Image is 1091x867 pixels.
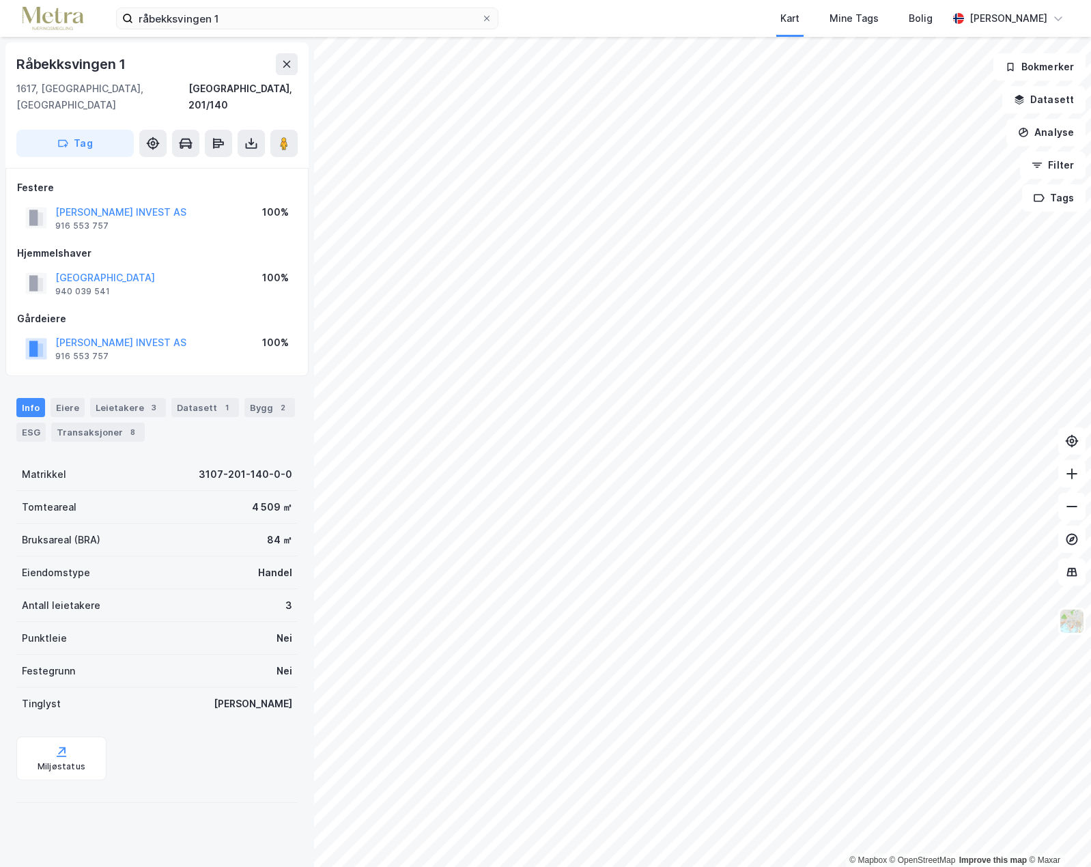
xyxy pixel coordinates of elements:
[16,81,188,113] div: 1617, [GEOGRAPHIC_DATA], [GEOGRAPHIC_DATA]
[1002,86,1086,113] button: Datasett
[262,270,289,286] div: 100%
[267,532,292,548] div: 84 ㎡
[133,8,481,29] input: Søk på adresse, matrikkel, gårdeiere, leietakere eller personer
[147,401,160,414] div: 3
[959,855,1027,865] a: Improve this map
[199,466,292,483] div: 3107-201-140-0-0
[849,855,887,865] a: Mapbox
[22,466,66,483] div: Matrikkel
[22,597,100,614] div: Antall leietakere
[16,423,46,442] div: ESG
[16,53,128,75] div: Råbekksvingen 1
[38,761,85,772] div: Miljøstatus
[171,398,239,417] div: Datasett
[22,696,61,712] div: Tinglyst
[16,130,134,157] button: Tag
[22,630,67,646] div: Punktleie
[252,499,292,515] div: 4 509 ㎡
[214,696,292,712] div: [PERSON_NAME]
[51,423,145,442] div: Transaksjoner
[993,53,1086,81] button: Bokmerker
[22,499,76,515] div: Tomteareal
[1023,801,1091,867] iframe: Chat Widget
[17,311,297,327] div: Gårdeiere
[17,180,297,196] div: Festere
[55,286,110,297] div: 940 039 541
[220,401,233,414] div: 1
[969,10,1047,27] div: [PERSON_NAME]
[830,10,879,27] div: Mine Tags
[1023,801,1091,867] div: Kontrollprogram for chat
[22,565,90,581] div: Eiendomstype
[55,221,109,231] div: 916 553 757
[55,351,109,362] div: 916 553 757
[262,335,289,351] div: 100%
[1022,184,1086,212] button: Tags
[1059,608,1085,634] img: Z
[188,81,298,113] div: [GEOGRAPHIC_DATA], 201/140
[277,663,292,679] div: Nei
[244,398,295,417] div: Bygg
[262,204,289,221] div: 100%
[51,398,85,417] div: Eiere
[909,10,933,27] div: Bolig
[17,245,297,261] div: Hjemmelshaver
[258,565,292,581] div: Handel
[285,597,292,614] div: 3
[22,663,75,679] div: Festegrunn
[22,532,100,548] div: Bruksareal (BRA)
[780,10,799,27] div: Kart
[22,7,83,31] img: metra-logo.256734c3b2bbffee19d4.png
[1020,152,1086,179] button: Filter
[890,855,956,865] a: OpenStreetMap
[16,398,45,417] div: Info
[126,425,139,439] div: 8
[276,401,289,414] div: 2
[90,398,166,417] div: Leietakere
[1006,119,1086,146] button: Analyse
[277,630,292,646] div: Nei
